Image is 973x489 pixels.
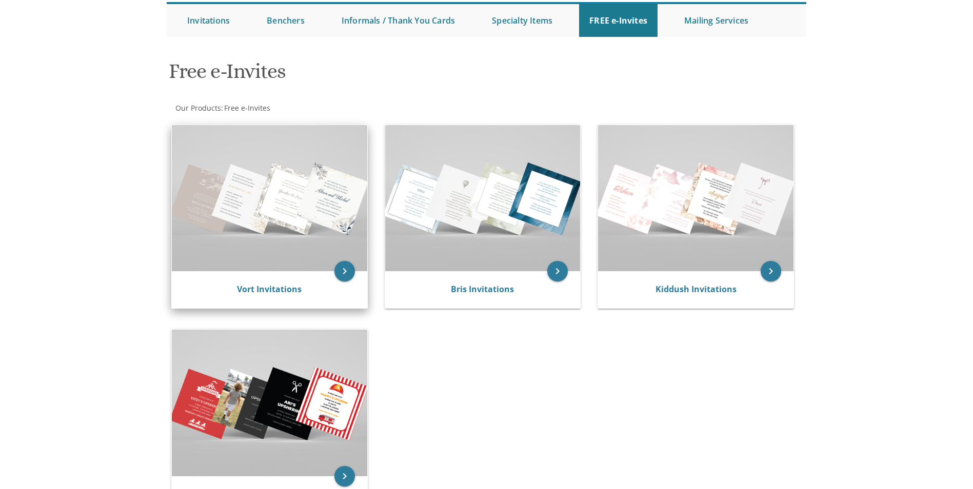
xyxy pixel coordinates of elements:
[674,4,759,37] a: Mailing Services
[331,4,465,37] a: Informals / Thank You Cards
[598,125,793,271] img: Kiddush Invitations
[385,125,581,271] img: Bris Invitations
[334,466,355,486] a: keyboard_arrow_right
[656,283,737,295] a: Kiddush Invitations
[482,4,563,37] a: Specialty Items
[237,283,302,295] a: Vort Invitations
[167,103,487,113] div: :
[172,125,367,271] img: Vort Invitations
[223,103,270,113] a: Free e-Invites
[451,283,514,295] a: Bris Invitations
[174,103,221,113] a: Our Products
[177,4,240,37] a: Invitations
[256,4,315,37] a: Benchers
[224,103,270,113] span: Free e-Invites
[761,261,781,281] a: keyboard_arrow_right
[334,261,355,281] a: keyboard_arrow_right
[579,4,658,37] a: FREE e-Invites
[172,330,367,476] img: Upsherin Invitations
[169,60,587,90] h1: Free e-Invites
[547,261,568,281] a: keyboard_arrow_right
